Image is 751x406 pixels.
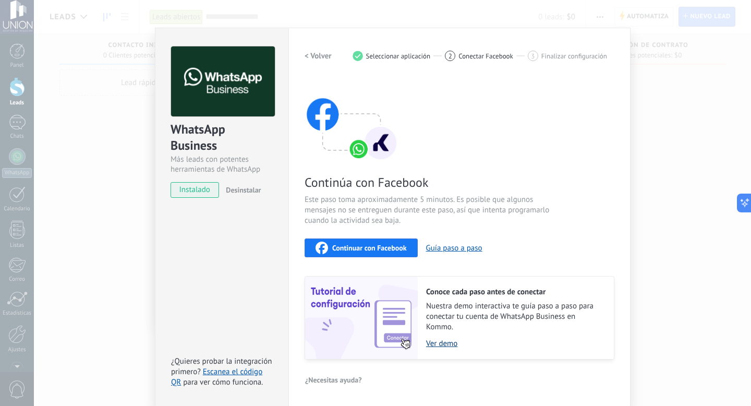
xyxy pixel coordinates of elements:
img: logo_main.png [171,46,275,117]
span: instalado [171,182,219,198]
span: 2 [449,52,452,61]
span: ¿Quieres probar la integración primero? [171,356,272,377]
span: Continúa con Facebook [305,174,553,190]
h2: Conoce cada paso antes de conectar [426,287,603,297]
span: Este paso toma aproximadamente 5 minutos. Es posible que algunos mensajes no se entreguen durante... [305,195,553,226]
span: 3 [531,52,535,61]
h2: < Volver [305,51,332,61]
button: Guía paso a paso [426,243,482,253]
div: WhatsApp Business [171,121,273,154]
button: < Volver [305,46,332,65]
button: ¿Necesitas ayuda? [305,372,362,388]
a: Escanea el código QR [171,367,262,387]
span: Seleccionar aplicación [366,52,431,60]
img: connect with facebook [305,78,398,161]
span: Desinstalar [226,185,261,195]
span: ¿Necesitas ayuda? [305,376,362,384]
button: Desinstalar [222,182,261,198]
span: Continuar con Facebook [332,244,407,252]
span: Conectar Facebook [458,52,513,60]
span: para ver cómo funciona. [183,377,263,387]
button: Continuar con Facebook [305,238,418,257]
span: Finalizar configuración [541,52,607,60]
a: Ver demo [426,339,603,349]
span: Nuestra demo interactiva te guía paso a paso para conectar tu cuenta de WhatsApp Business en Kommo. [426,301,603,332]
div: Más leads con potentes herramientas de WhatsApp [171,154,273,174]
